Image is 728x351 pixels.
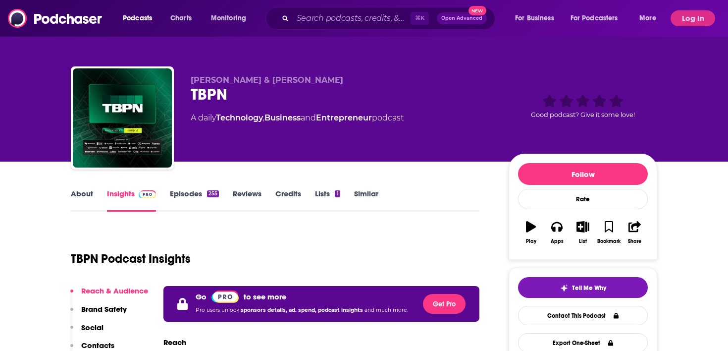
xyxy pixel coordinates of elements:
div: Bookmark [597,238,621,244]
input: Search podcasts, credits, & more... [293,10,411,26]
p: Go [196,292,207,301]
div: 1 [335,190,340,197]
div: List [579,238,587,244]
a: Credits [275,189,301,212]
img: tell me why sparkle [560,284,568,292]
span: and [301,113,316,122]
button: open menu [564,10,632,26]
button: Play [518,215,544,250]
p: Pro users unlock and much more. [196,303,408,318]
span: Podcasts [123,11,152,25]
span: More [639,11,656,25]
p: Contacts [81,341,114,350]
button: Brand Safety [70,304,127,323]
p: to see more [244,292,286,301]
div: A daily podcast [191,112,404,124]
button: Log In [671,10,715,26]
button: open menu [116,10,165,26]
button: Get Pro [423,294,466,314]
a: Charts [164,10,198,26]
button: Reach & Audience [70,286,148,304]
button: Social [70,323,104,341]
button: tell me why sparkleTell Me Why [518,277,648,298]
a: Reviews [233,189,261,212]
button: Open AdvancedNew [437,12,487,24]
button: Follow [518,163,648,185]
span: Tell Me Why [572,284,606,292]
h1: TBPN Podcast Insights [71,251,191,266]
a: Pro website [211,290,239,303]
span: sponsors details, ad. spend, podcast insights [241,307,364,313]
div: 255 [207,190,219,197]
a: Episodes255 [170,189,219,212]
span: ⌘ K [411,12,429,25]
button: open menu [632,10,669,26]
div: Search podcasts, credits, & more... [275,7,505,30]
p: Reach & Audience [81,286,148,295]
button: open menu [508,10,567,26]
span: Charts [170,11,192,25]
h3: Reach [163,338,186,347]
div: Play [526,238,536,244]
span: Open Advanced [441,16,482,21]
a: Technology [216,113,263,122]
a: Business [264,113,301,122]
div: Good podcast? Give it some love! [509,75,657,137]
p: Social [81,323,104,332]
button: open menu [204,10,259,26]
span: Good podcast? Give it some love! [531,111,635,118]
a: Contact This Podcast [518,306,648,325]
a: InsightsPodchaser Pro [107,189,156,212]
div: Share [628,238,641,244]
p: Brand Safety [81,304,127,314]
span: Monitoring [211,11,246,25]
div: Apps [551,238,564,244]
button: Share [622,215,648,250]
a: Lists1 [315,189,340,212]
a: Entrepreneur [316,113,372,122]
span: For Podcasters [571,11,618,25]
a: About [71,189,93,212]
span: [PERSON_NAME] & [PERSON_NAME] [191,75,343,85]
button: Bookmark [596,215,622,250]
div: Rate [518,189,648,209]
span: For Business [515,11,554,25]
img: Podchaser Pro [211,291,239,303]
a: Similar [354,189,378,212]
img: TBPN [73,68,172,168]
img: Podchaser - Follow, Share and Rate Podcasts [8,9,103,28]
button: List [570,215,596,250]
span: , [263,113,264,122]
img: Podchaser Pro [139,190,156,198]
span: New [468,6,486,15]
button: Apps [544,215,570,250]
